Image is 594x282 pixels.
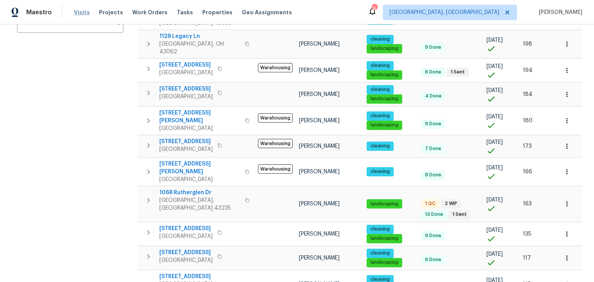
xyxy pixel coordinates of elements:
span: cleaning [367,36,393,43]
span: cleaning [367,62,393,69]
span: [DATE] [486,197,503,203]
span: 8 Done [422,172,444,178]
span: cleaning [367,113,393,119]
span: 173 [523,144,532,149]
span: 6 Done [422,69,444,75]
span: 1 QC [422,200,439,207]
span: [GEOGRAPHIC_DATA] [159,145,213,153]
span: [GEOGRAPHIC_DATA] [159,69,213,77]
span: Visits [74,9,90,16]
span: Warehousing [258,113,293,123]
span: [PERSON_NAME] [299,92,340,97]
span: cleaning [367,250,393,256]
span: Warehousing [258,63,293,72]
span: [STREET_ADDRESS] [159,85,213,93]
span: 2 WIP [442,200,460,207]
span: [GEOGRAPHIC_DATA], [GEOGRAPHIC_DATA] 43235 [159,197,240,212]
span: [PERSON_NAME] [536,9,582,16]
span: [PERSON_NAME] [299,68,340,73]
div: 9 [372,5,377,12]
span: [DATE] [486,165,503,171]
span: 6 Done [422,256,444,263]
span: landscaping [367,45,401,52]
span: [PERSON_NAME] [299,169,340,174]
span: [GEOGRAPHIC_DATA] [159,125,240,132]
span: [PERSON_NAME] [299,41,340,47]
span: Geo Assignments [242,9,292,16]
span: Projects [99,9,123,16]
span: 194 [523,68,533,73]
span: Warehousing [258,164,293,174]
span: landscaping [367,235,401,242]
span: Warehousing [258,139,293,148]
span: [DATE] [486,140,503,145]
span: [GEOGRAPHIC_DATA] [159,176,240,183]
span: [DATE] [486,88,503,93]
span: [PERSON_NAME] [299,201,340,207]
span: [PERSON_NAME] [299,255,340,261]
span: cleaning [367,168,393,175]
span: [DATE] [486,114,503,120]
span: Work Orders [132,9,167,16]
span: 1 Sent [447,69,468,75]
span: [STREET_ADDRESS] [159,61,213,69]
span: 180 [523,118,533,123]
span: 9 Done [422,44,444,51]
span: 1068 Rutherglen Dr [159,189,240,197]
span: 1128 Legacy Ln [159,32,240,40]
span: 135 [523,231,531,237]
span: 13 Done [422,211,446,218]
span: [GEOGRAPHIC_DATA] [159,256,213,264]
span: 117 [523,255,531,261]
span: landscaping [367,72,401,78]
span: landscaping [367,259,401,266]
span: cleaning [367,86,393,93]
span: [GEOGRAPHIC_DATA], OH 43062 [159,40,240,56]
span: 166 [523,169,532,174]
span: 9 Done [422,232,444,239]
span: cleaning [367,143,393,149]
span: [GEOGRAPHIC_DATA], [GEOGRAPHIC_DATA] [389,9,499,16]
span: [STREET_ADDRESS] [159,249,213,256]
span: cleaning [367,226,393,232]
span: 9 Done [422,121,444,127]
span: 7 Done [422,145,444,152]
span: [STREET_ADDRESS][PERSON_NAME] [159,109,240,125]
span: [STREET_ADDRESS] [159,273,240,280]
span: [STREET_ADDRESS] [159,225,213,232]
span: [DATE] [486,227,503,233]
span: landscaping [367,122,401,128]
span: 184 [523,92,533,97]
span: Maestro [26,9,52,16]
span: 163 [523,201,532,207]
span: [PERSON_NAME] [299,144,340,149]
span: 4 Done [422,93,445,99]
span: [PERSON_NAME] [299,231,340,237]
span: [DATE] [486,64,503,69]
span: landscaping [367,201,401,207]
span: landscaping [367,96,401,102]
span: Properties [202,9,232,16]
span: [PERSON_NAME] [299,118,340,123]
span: 198 [523,41,532,47]
span: [DATE] [486,251,503,257]
span: [GEOGRAPHIC_DATA] [159,93,213,101]
span: 1 Sent [449,211,470,218]
span: [GEOGRAPHIC_DATA] [159,232,213,240]
span: [STREET_ADDRESS] [159,138,213,145]
span: [STREET_ADDRESS][PERSON_NAME] [159,160,240,176]
span: Tasks [177,10,193,15]
span: [DATE] [486,38,503,43]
